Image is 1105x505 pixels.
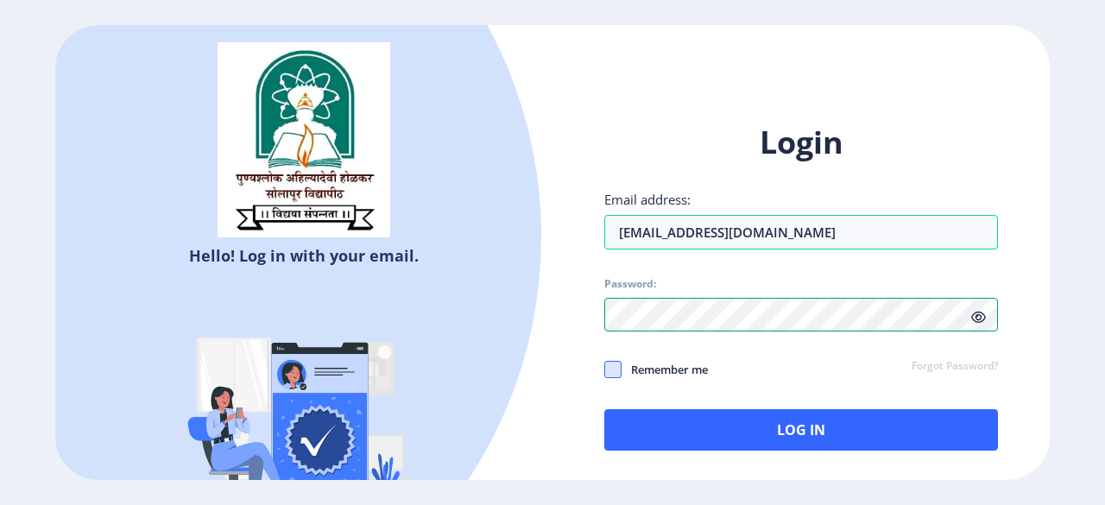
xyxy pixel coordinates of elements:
button: Log In [604,409,998,451]
span: Remember me [622,359,708,380]
a: Forgot Password? [912,359,998,375]
img: sulogo.png [218,42,390,237]
h1: Login [604,122,998,163]
label: Email address: [604,191,691,208]
input: Email address [604,215,998,249]
label: Password: [604,277,656,291]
